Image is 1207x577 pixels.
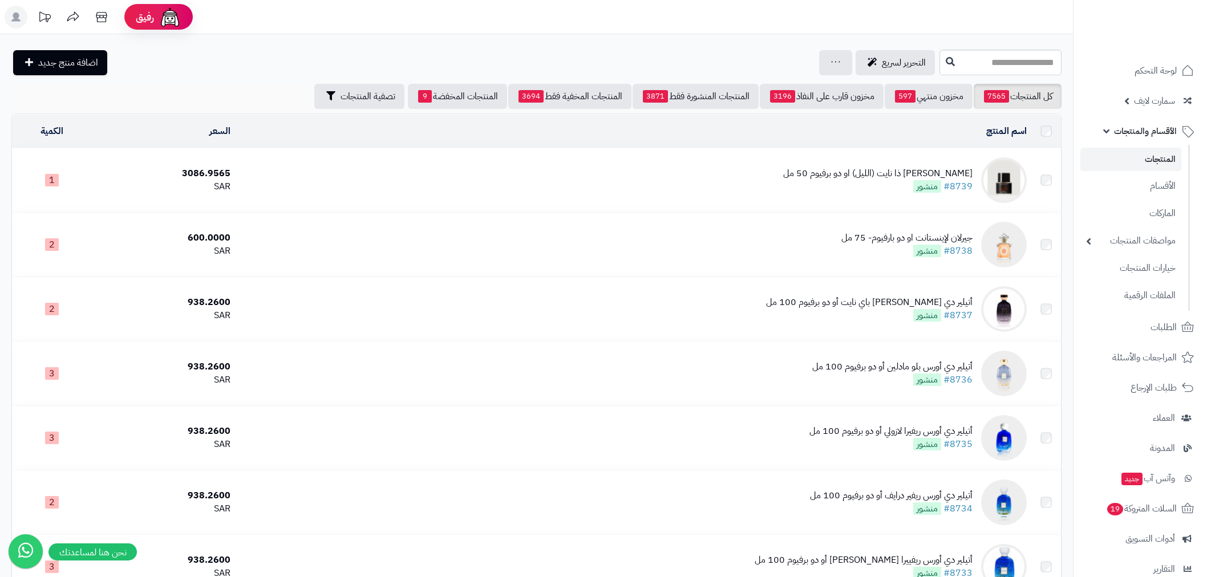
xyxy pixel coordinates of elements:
[418,90,432,103] span: 9
[96,502,230,515] div: SAR
[913,245,941,257] span: منشور
[45,367,59,380] span: 3
[913,309,941,322] span: منشور
[943,502,973,515] a: #8734
[96,309,230,322] div: SAR
[913,373,941,386] span: منشور
[766,296,973,309] div: أتيلير دي [PERSON_NAME] باي نايت أو دو برفيوم 100 مل
[913,180,941,193] span: منشور
[96,180,230,193] div: SAR
[96,231,230,245] div: 600.0000
[1114,123,1177,139] span: الأقسام والمنتجات
[96,554,230,567] div: 938.2600
[1080,283,1181,308] a: الملفات الرقمية
[783,167,973,180] div: [PERSON_NAME] ذا نايت (الليل) او دو برفيوم 50 مل
[643,90,668,103] span: 3871
[1080,374,1200,401] a: طلبات الإرجاع
[943,373,973,387] a: #8736
[96,360,230,373] div: 938.2600
[1120,470,1175,486] span: وآتس آب
[974,84,1062,109] a: كل المنتجات7565
[30,6,59,31] a: تحديثات المنصة
[1135,63,1177,79] span: لوحة التحكم
[45,174,59,186] span: 1
[760,84,884,109] a: مخزون قارب على النفاذ3196
[943,244,973,258] a: #8738
[981,157,1027,203] img: فريدريك مال ذا نايت (الليل) او دو برفيوم 50 مل
[13,50,107,75] a: اضافة منتج جديد
[984,90,1009,103] span: 7565
[981,222,1027,267] img: جيرلان لإينستانت او دو بارفيوم- 75 مل
[913,438,941,450] span: منشور
[96,373,230,387] div: SAR
[810,489,973,502] div: أتيلير دي أورس ريفير درايف أو دو برفيوم 100 مل
[943,308,973,322] a: #8737
[1125,531,1175,547] span: أدوات التسويق
[45,238,59,251] span: 2
[1080,465,1200,492] a: وآتس آبجديد
[1080,57,1200,84] a: لوحة التحكم
[96,167,230,180] div: 3086.9565
[1080,229,1181,253] a: مواصفات المنتجات
[1080,174,1181,198] a: الأقسام
[882,56,926,70] span: التحرير لسريع
[1131,380,1177,396] span: طلبات الإرجاع
[508,84,631,109] a: المنتجات المخفية فقط3694
[981,480,1027,525] img: أتيلير دي أورس ريفير درايف أو دو برفيوم 100 مل
[519,90,544,103] span: 3694
[755,554,973,567] div: أتيلير دي أورس ريفييرا [PERSON_NAME] أو دو برفيوم 100 مل
[1129,32,1196,56] img: logo-2.png
[96,296,230,309] div: 938.2600
[943,180,973,193] a: #8739
[770,90,795,103] span: 3196
[1107,503,1123,515] span: 19
[885,84,973,109] a: مخزون منتهي597
[981,286,1027,332] img: أتيلير دي أورس نوار باي نايت أو دو برفيوم 100 مل
[40,124,63,138] a: الكمية
[45,560,59,573] span: 3
[1080,201,1181,226] a: الماركات
[96,245,230,258] div: SAR
[1106,501,1177,517] span: السلات المتروكة
[1080,525,1200,552] a: أدوات التسويق
[1134,93,1175,109] span: سمارت لايف
[341,90,395,103] span: تصفية المنتجات
[96,425,230,438] div: 938.2600
[1150,440,1175,456] span: المدونة
[1080,256,1181,281] a: خيارات المنتجات
[856,50,935,75] a: التحرير لسريع
[986,124,1027,138] a: اسم المنتج
[96,489,230,502] div: 938.2600
[812,360,973,373] div: أتيلير دي أورس بلو مادلين أو دو برفيوم 100 مل
[209,124,230,138] a: السعر
[1080,344,1200,371] a: المراجعات والأسئلة
[809,425,973,438] div: أتيلير دي أورس ريفيرا لازولي أو دو برفيوم 100 مل
[1151,319,1177,335] span: الطلبات
[45,496,59,509] span: 2
[1080,404,1200,432] a: العملاء
[45,432,59,444] span: 3
[136,10,154,24] span: رفيق
[1080,314,1200,341] a: الطلبات
[1153,410,1175,426] span: العملاء
[841,231,973,245] div: جيرلان لإينستانت او دو بارفيوم- 75 مل
[913,502,941,515] span: منشور
[943,437,973,451] a: #8735
[895,90,916,103] span: 597
[38,56,98,70] span: اضافة منتج جديد
[1153,561,1175,577] span: التقارير
[981,351,1027,396] img: أتيلير دي أورس بلو مادلين أو دو برفيوم 100 مل
[1112,350,1177,365] span: المراجعات والأسئلة
[1080,495,1200,522] a: السلات المتروكة19
[408,84,507,109] a: المنتجات المخفضة9
[45,303,59,315] span: 2
[633,84,759,109] a: المنتجات المنشورة فقط3871
[981,415,1027,461] img: أتيلير دي أورس ريفيرا لازولي أو دو برفيوم 100 مل
[96,438,230,451] div: SAR
[1080,148,1181,171] a: المنتجات
[159,6,181,29] img: ai-face.png
[1121,473,1143,485] span: جديد
[1080,434,1200,462] a: المدونة
[314,84,404,109] button: تصفية المنتجات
